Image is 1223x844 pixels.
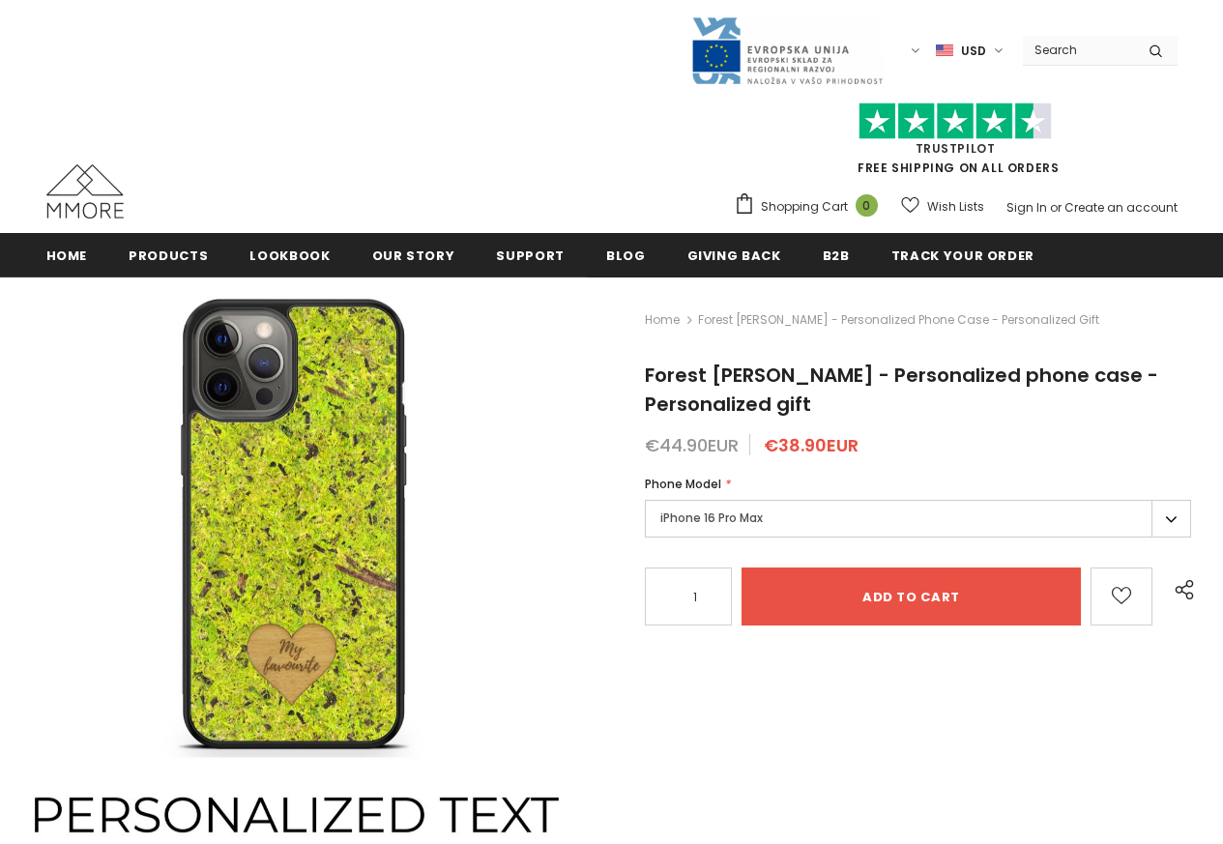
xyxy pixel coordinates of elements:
[372,247,455,265] span: Our Story
[1064,199,1178,216] a: Create an account
[645,433,739,457] span: €44.90EUR
[734,192,888,221] a: Shopping Cart 0
[690,42,884,58] a: Javni Razpis
[687,233,781,276] a: Giving back
[606,247,646,265] span: Blog
[249,233,330,276] a: Lookbook
[496,247,565,265] span: support
[936,43,953,59] img: USD
[645,308,680,332] a: Home
[46,247,88,265] span: Home
[496,233,565,276] a: support
[734,111,1178,176] span: FREE SHIPPING ON ALL ORDERS
[46,164,124,218] img: MMORE Cases
[961,42,986,61] span: USD
[698,308,1099,332] span: Forest [PERSON_NAME] - Personalized phone case - Personalized gift
[901,189,984,223] a: Wish Lists
[856,194,878,217] span: 0
[916,140,996,157] a: Trustpilot
[823,233,850,276] a: B2B
[823,247,850,265] span: B2B
[46,233,88,276] a: Home
[687,247,781,265] span: Giving back
[690,15,884,86] img: Javni Razpis
[249,247,330,265] span: Lookbook
[645,500,1191,538] label: iPhone 16 Pro Max
[742,568,1081,626] input: Add to cart
[891,247,1034,265] span: Track your order
[927,197,984,217] span: Wish Lists
[859,102,1052,140] img: Trust Pilot Stars
[1050,199,1062,216] span: or
[1006,199,1047,216] a: Sign In
[129,233,208,276] a: Products
[606,233,646,276] a: Blog
[645,362,1158,418] span: Forest [PERSON_NAME] - Personalized phone case - Personalized gift
[761,197,848,217] span: Shopping Cart
[129,247,208,265] span: Products
[891,233,1034,276] a: Track your order
[1023,36,1134,64] input: Search Site
[764,433,859,457] span: €38.90EUR
[372,233,455,276] a: Our Story
[645,476,721,492] span: Phone Model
